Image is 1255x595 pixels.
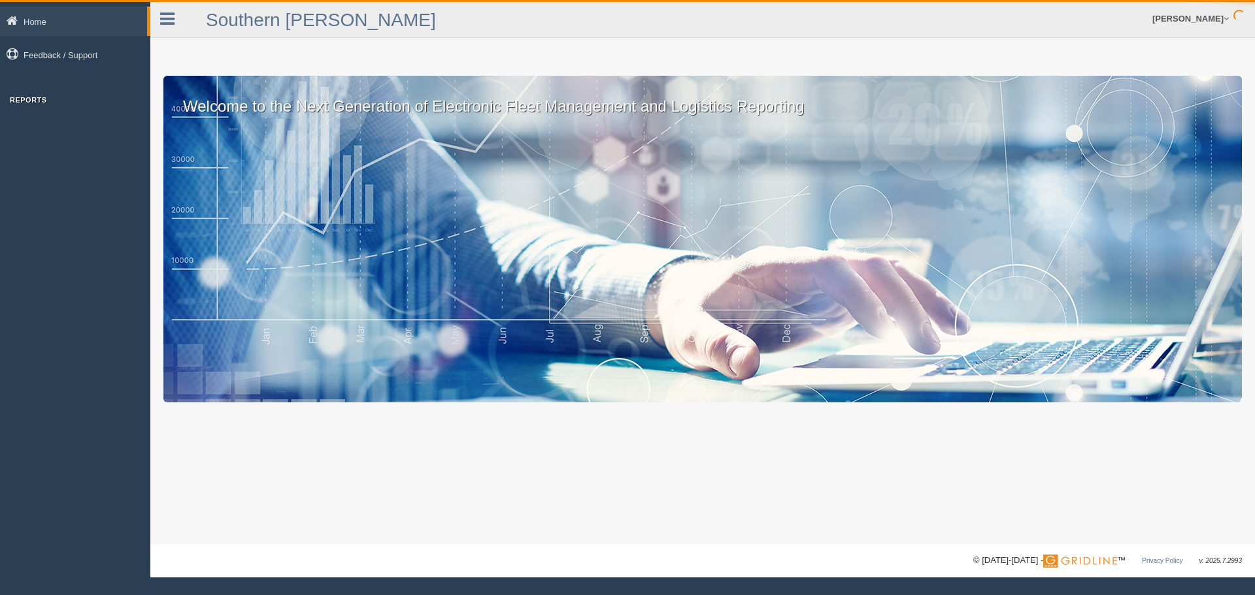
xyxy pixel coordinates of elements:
[973,554,1242,568] div: © [DATE]-[DATE] - ™
[206,10,436,30] a: Southern [PERSON_NAME]
[1043,555,1117,568] img: Gridline
[1199,557,1242,564] span: v. 2025.7.2993
[163,76,1242,118] p: Welcome to the Next Generation of Electronic Fleet Management and Logistics Reporting
[1142,557,1182,564] a: Privacy Policy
